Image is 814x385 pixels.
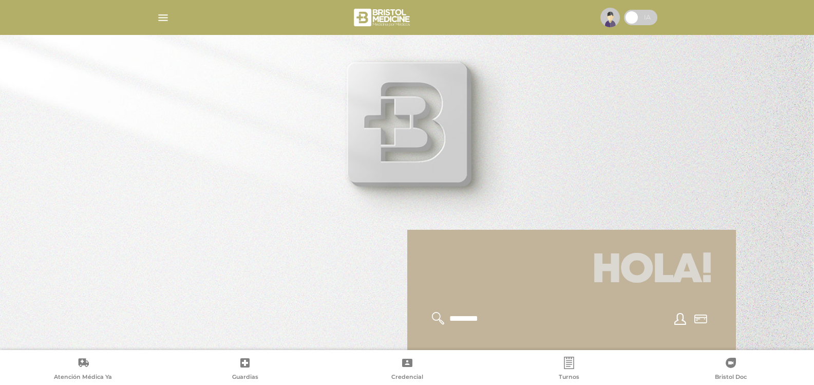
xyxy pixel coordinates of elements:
[232,373,258,382] span: Guardias
[2,357,164,383] a: Atención Médica Ya
[164,357,326,383] a: Guardias
[326,357,488,383] a: Credencial
[488,357,650,383] a: Turnos
[352,5,413,30] img: bristol-medicine-blanco.png
[559,373,579,382] span: Turnos
[600,8,620,27] img: profile-placeholder.svg
[650,357,812,383] a: Bristol Doc
[54,373,112,382] span: Atención Médica Ya
[157,11,169,24] img: Cober_menu-lines-white.svg
[391,373,423,382] span: Credencial
[715,373,747,382] span: Bristol Doc
[420,242,724,300] h1: Hola!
